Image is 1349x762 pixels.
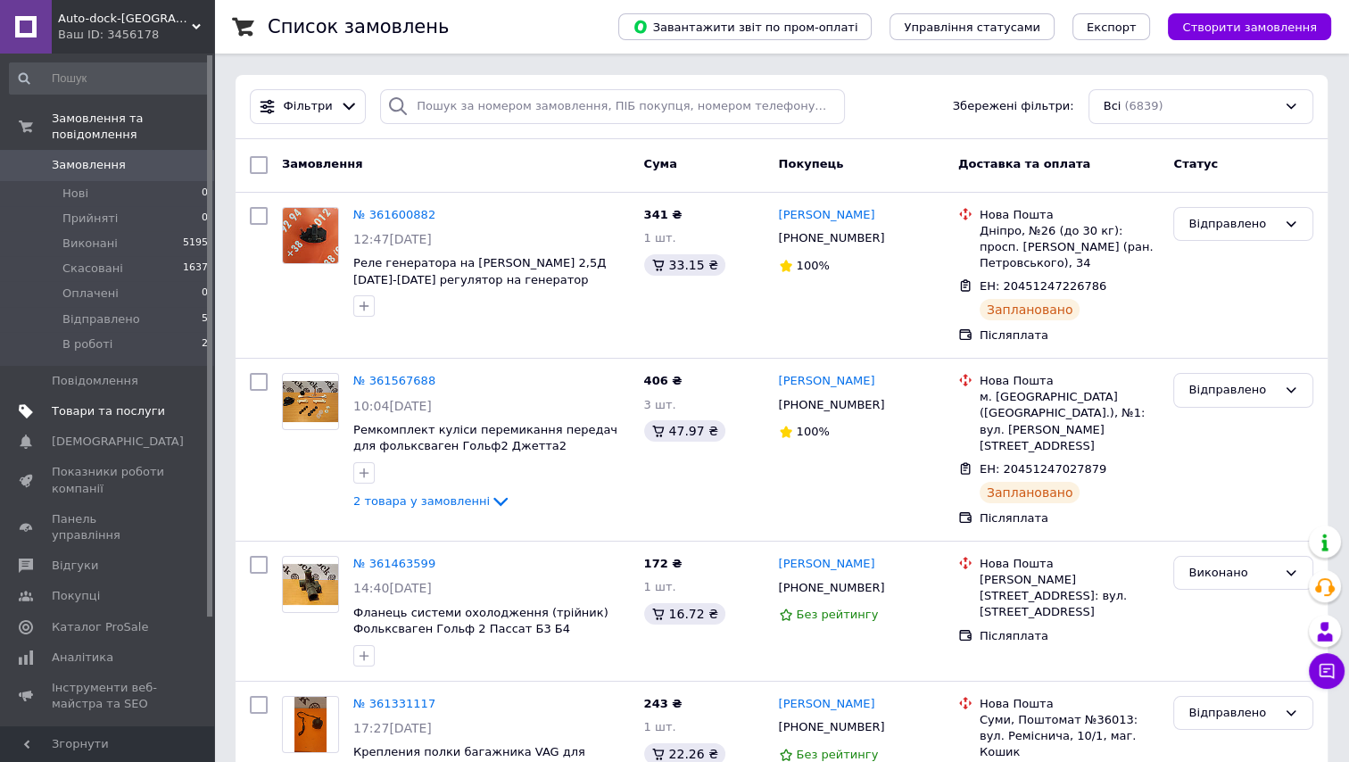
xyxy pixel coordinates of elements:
[353,581,432,595] span: 14:40[DATE]
[980,327,1160,344] div: Післяплата
[890,13,1055,40] button: Управління статусами
[202,211,208,227] span: 0
[353,606,620,652] a: Фланець системи охолодження (трійник) Фольксваген Гольф 2 Пассат Б3 Б4 Транспортер Т4 Джетта 2 Ау...
[775,393,889,417] div: [PHONE_NUMBER]
[644,398,676,411] span: 3 шт.
[1188,381,1277,400] div: Відправлено
[1104,98,1121,115] span: Всі
[62,311,140,327] span: Відправлено
[62,286,119,302] span: Оплачені
[380,89,845,124] input: Пошук за номером замовлення, ПІБ покупця, номером телефону, Email, номером накладної
[797,748,879,761] span: Без рейтингу
[980,373,1160,389] div: Нова Пошта
[9,62,210,95] input: Пошук
[1124,99,1163,112] span: (6839)
[202,336,208,352] span: 2
[52,373,138,389] span: Повідомлення
[618,13,872,40] button: Завантажити звіт по пром-оплаті
[1188,704,1277,723] div: Відправлено
[62,236,118,252] span: Виконані
[633,19,857,35] span: Завантажити звіт по пром-оплаті
[1087,21,1137,34] span: Експорт
[1072,13,1151,40] button: Експорт
[980,696,1160,712] div: Нова Пошта
[353,721,432,735] span: 17:27[DATE]
[644,208,683,221] span: 341 ₴
[52,111,214,143] span: Замовлення та повідомлення
[202,311,208,327] span: 5
[797,259,830,272] span: 100%
[779,373,875,390] a: [PERSON_NAME]
[52,464,165,496] span: Показники роботи компанії
[980,556,1160,572] div: Нова Пошта
[644,580,676,593] span: 1 шт.
[282,373,339,430] a: Фото товару
[62,261,123,277] span: Скасовані
[980,510,1160,526] div: Післяплата
[353,494,490,508] span: 2 товара у замовленні
[644,374,683,387] span: 406 ₴
[58,11,192,27] span: Auto-dock-ukraina Пропонуємо НОВІ та Б/У запчастини підбираємо по ВІН коду
[779,157,844,170] span: Покупець
[775,227,889,250] div: [PHONE_NUMBER]
[904,21,1040,34] span: Управління статусами
[644,254,725,276] div: 33.15 ₴
[980,207,1160,223] div: Нова Пошта
[980,482,1080,503] div: Заплановано
[283,381,338,423] img: Фото товару
[283,564,338,606] img: Фото товару
[1188,564,1277,583] div: Виконано
[644,157,677,170] span: Cума
[202,286,208,302] span: 0
[283,208,338,263] img: Фото товару
[353,697,435,710] a: № 361331117
[52,403,165,419] span: Товари та послуги
[52,619,148,635] span: Каталог ProSale
[353,256,606,286] a: Реле генератора на [PERSON_NAME] 2,5Д [DATE]-[DATE] регулятор на генератор
[282,556,339,613] a: Фото товару
[958,157,1090,170] span: Доставка та оплата
[980,299,1080,320] div: Заплановано
[980,279,1106,293] span: ЕН: 20451247226786
[52,434,184,450] span: [DEMOGRAPHIC_DATA]
[775,716,889,739] div: [PHONE_NUMBER]
[52,650,113,666] span: Аналітика
[644,603,725,625] div: 16.72 ₴
[779,556,875,573] a: [PERSON_NAME]
[779,696,875,713] a: [PERSON_NAME]
[62,336,112,352] span: В роботі
[353,423,617,453] a: Ремкомплект куліси перемикання передач для фольксваген Гольф2 Джетта2
[644,231,676,244] span: 1 шт.
[797,608,879,621] span: Без рейтингу
[980,389,1160,454] div: м. [GEOGRAPHIC_DATA] ([GEOGRAPHIC_DATA].), №1: вул. [PERSON_NAME][STREET_ADDRESS]
[52,511,165,543] span: Панель управління
[62,186,88,202] span: Нові
[52,588,100,604] span: Покупці
[953,98,1074,115] span: Збережені фільтри:
[52,558,98,574] span: Відгуки
[52,157,126,173] span: Замовлення
[1188,215,1277,234] div: Відправлено
[980,712,1160,761] div: Суми, Поштомат №36013: вул. Реміснича, 10/1, маг. Кошик
[58,27,214,43] div: Ваш ID: 3456178
[284,98,333,115] span: Фільтри
[353,374,435,387] a: № 361567688
[1168,13,1331,40] button: Створити замовлення
[183,236,208,252] span: 5195
[282,207,339,264] a: Фото товару
[294,697,326,752] img: Фото товару
[183,261,208,277] span: 1637
[353,494,511,508] a: 2 товара у замовленні
[644,557,683,570] span: 172 ₴
[779,207,875,224] a: [PERSON_NAME]
[282,157,362,170] span: Замовлення
[644,420,725,442] div: 47.97 ₴
[980,572,1160,621] div: [PERSON_NAME][STREET_ADDRESS]: вул. [STREET_ADDRESS]
[268,16,449,37] h1: Список замовлень
[1173,157,1218,170] span: Статус
[282,696,339,753] a: Фото товару
[353,399,432,413] span: 10:04[DATE]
